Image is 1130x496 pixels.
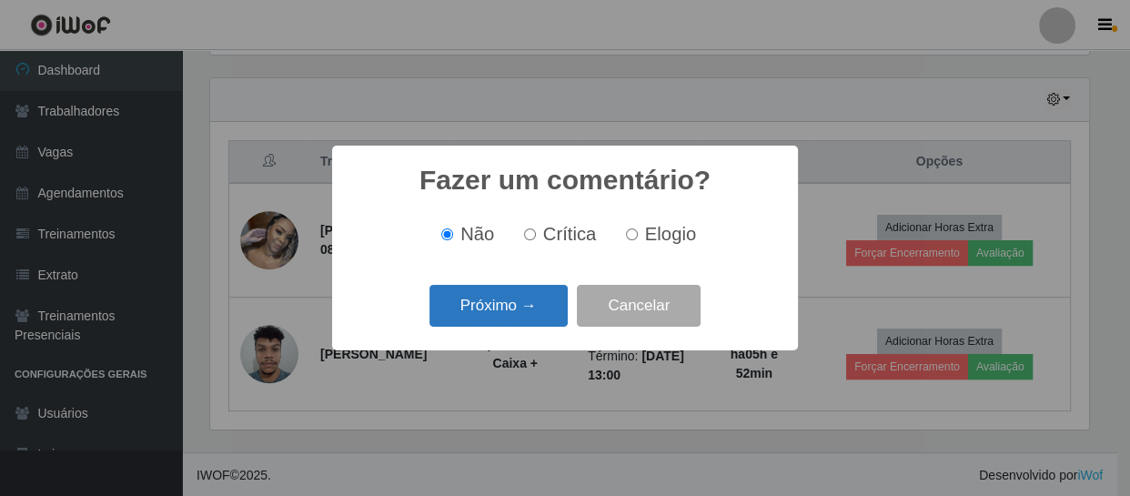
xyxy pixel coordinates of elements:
[645,224,696,244] span: Elogio
[419,164,711,197] h2: Fazer um comentário?
[429,285,568,328] button: Próximo →
[460,224,494,244] span: Não
[543,224,597,244] span: Crítica
[524,228,536,240] input: Crítica
[441,228,453,240] input: Não
[577,285,701,328] button: Cancelar
[626,228,638,240] input: Elogio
